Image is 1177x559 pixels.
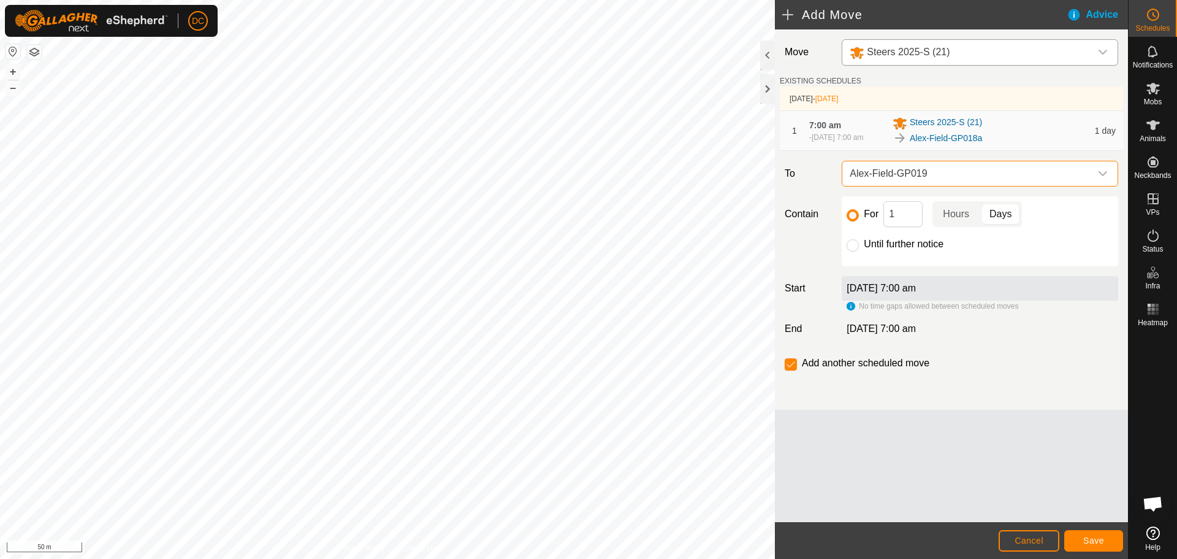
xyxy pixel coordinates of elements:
span: Hours [943,207,969,222]
label: Until further notice [864,239,943,249]
img: To [893,131,907,145]
span: [DATE] [790,94,813,103]
span: Schedules [1135,25,1170,32]
a: Contact Us [400,543,436,554]
label: Contain [780,207,837,222]
label: Move [780,39,837,66]
button: Map Layers [27,45,42,60]
span: VPs [1146,209,1159,216]
span: Steers 2025-S [845,40,1091,65]
a: Alex-Field-GP018a [910,132,982,145]
span: [DATE] [815,94,839,103]
div: dropdown trigger [1091,40,1115,65]
label: To [780,161,837,187]
span: DC [192,15,204,28]
span: [DATE] 7:00 am [812,133,863,142]
span: - [813,94,839,103]
a: Privacy Policy [339,543,385,554]
button: + [6,64,20,79]
label: End [780,322,837,336]
div: - [809,132,863,143]
span: Steers 2025-S (21) [910,116,982,131]
h2: Add Move [782,7,1067,22]
span: No time gaps allowed between scheduled moves [859,302,1018,310]
div: dropdown trigger [1091,161,1115,186]
label: Start [780,281,837,296]
button: Cancel [999,530,1059,552]
span: Animals [1140,135,1166,142]
span: 1 day [1095,126,1116,136]
div: Advice [1067,7,1128,22]
span: 1 [792,126,797,136]
span: [DATE] 7:00 am [847,323,916,334]
label: EXISTING SCHEDULES [780,75,861,87]
span: Infra [1145,282,1160,290]
span: Mobs [1144,98,1162,106]
label: Add another scheduled move [802,358,929,368]
button: – [6,80,20,95]
span: Notifications [1133,61,1173,69]
span: Save [1083,536,1104,546]
div: Open chat [1135,485,1171,522]
span: Steers 2025-S (21) [867,47,950,57]
label: For [864,209,878,219]
span: Alex-Field-GP019 [845,161,1091,186]
button: Reset Map [6,44,20,59]
span: Status [1142,245,1163,253]
button: Save [1064,530,1123,552]
span: Heatmap [1138,319,1168,326]
a: Help [1129,522,1177,556]
span: Neckbands [1134,172,1171,179]
span: Days [989,207,1011,222]
label: [DATE] 7:00 am [847,283,916,293]
img: Gallagher Logo [15,10,168,32]
span: Help [1145,544,1160,551]
span: 7:00 am [809,120,841,130]
span: Cancel [1015,536,1043,546]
